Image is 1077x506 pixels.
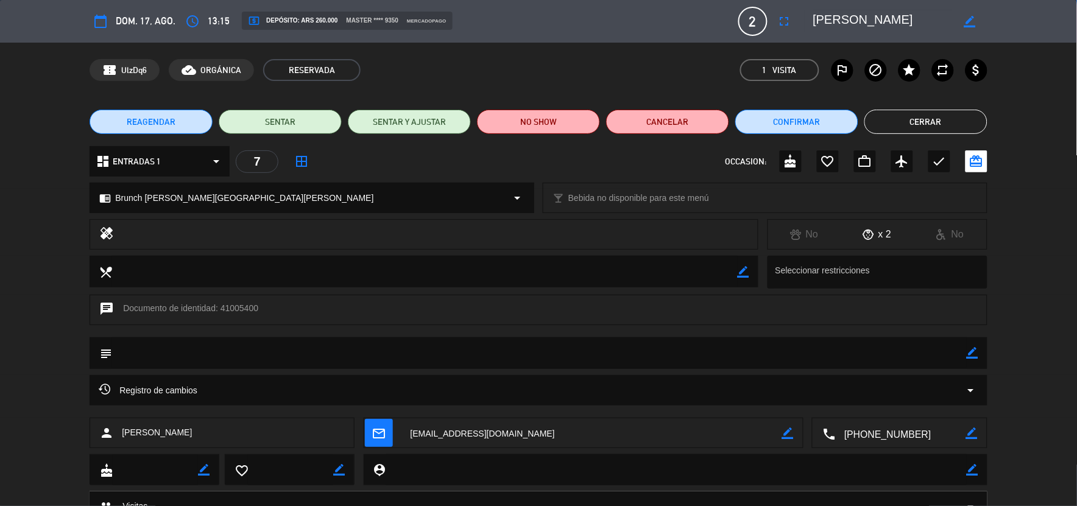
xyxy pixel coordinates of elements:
[113,155,161,169] span: ENTRADAS 1
[122,426,192,440] span: [PERSON_NAME]
[553,192,564,204] i: local_bar
[964,383,978,398] i: arrow_drop_down
[115,191,373,205] span: Brunch [PERSON_NAME][GEOGRAPHIC_DATA][PERSON_NAME]
[116,13,175,29] span: dom. 17, ago.
[477,110,600,134] button: NO SHOW
[967,347,978,359] i: border_color
[969,63,984,77] i: attach_money
[773,63,797,77] em: Visita
[777,14,792,29] i: fullscreen
[348,110,471,134] button: SENTAR Y AJUSTAR
[102,63,117,77] span: confirmation_number
[967,464,978,476] i: border_color
[895,154,909,169] i: airplanemode_active
[248,15,260,27] i: local_atm
[263,59,361,81] span: RESERVADA
[90,110,213,134] button: REAGENDAR
[932,154,947,169] i: check
[236,150,278,173] div: 7
[185,14,200,29] i: access_time
[182,10,203,32] button: access_time
[782,427,794,439] i: border_color
[966,427,978,439] i: border_color
[96,154,110,169] i: dashboard
[333,464,345,476] i: border_color
[936,63,950,77] i: repeat
[99,463,113,477] i: cake
[90,295,987,325] div: Documento de identidad: 41005400
[969,154,984,169] i: card_giftcard
[209,154,224,169] i: arrow_drop_down
[93,14,108,29] i: calendar_today
[248,15,337,27] span: Depósito: ARS 260.000
[606,110,729,134] button: Cancelar
[372,426,386,440] i: mail_outline
[735,110,858,134] button: Confirmar
[235,463,248,477] i: favorite_border
[121,63,147,77] span: UlzDq6
[858,154,872,169] i: work_outline
[738,7,768,36] span: 2
[821,154,835,169] i: favorite_border
[294,154,309,169] i: border_all
[99,301,114,318] i: chat
[99,383,197,398] span: Registro de cambios
[127,116,175,128] span: REAGENDAR
[768,227,841,242] div: No
[200,63,241,77] span: ORGÁNICA
[738,266,749,278] i: border_color
[99,265,112,278] i: local_dining
[510,191,524,205] i: arrow_drop_down
[835,63,850,77] i: outlined_flag
[198,464,210,476] i: border_color
[99,426,114,440] i: person
[822,427,835,440] i: local_phone
[90,10,111,32] button: calendar_today
[99,346,112,360] i: subject
[99,192,111,204] i: chrome_reader_mode
[726,155,767,169] span: OCCASION:
[902,63,917,77] i: star
[407,17,446,25] span: mercadopago
[208,13,230,29] span: 13:15
[964,16,976,27] i: border_color
[219,110,342,134] button: SENTAR
[568,191,709,205] span: Bebida no disponible para este menú
[373,463,386,476] i: person_pin
[783,154,798,169] i: cake
[864,110,987,134] button: Cerrar
[99,226,114,243] i: healing
[869,63,883,77] i: block
[774,10,796,32] button: fullscreen
[841,227,914,242] div: x 2
[763,63,767,77] span: 1
[182,63,196,77] i: cloud_done
[914,227,987,242] div: No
